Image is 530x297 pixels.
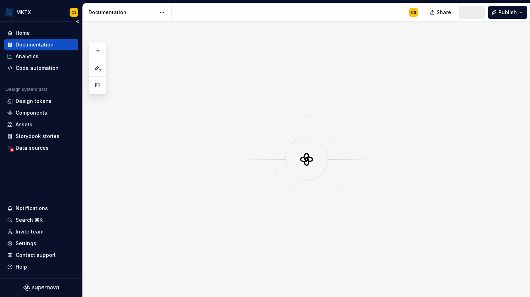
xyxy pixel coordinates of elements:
span: Share [437,9,451,16]
div: Help [16,263,27,270]
a: Settings [4,238,78,249]
a: Analytics [4,51,78,62]
div: Storybook stories [16,133,59,140]
a: Components [4,107,78,119]
div: Design system data [6,87,48,92]
a: Code automation [4,62,78,74]
div: Design tokens [16,98,52,105]
div: Settings [16,240,36,247]
a: Design tokens [4,95,78,107]
button: Contact support [4,249,78,261]
span: Publish [498,9,517,16]
div: Analytics [16,53,38,60]
span: 7 [97,68,103,73]
svg: Supernova Logo [23,284,59,291]
button: Notifications [4,203,78,214]
button: Search ⌘K [4,214,78,226]
button: MKTXCS [1,5,81,20]
div: Documentation [16,41,54,48]
div: Components [16,109,47,116]
div: Code automation [16,65,59,72]
div: Assets [16,121,32,128]
button: Share [426,6,456,19]
a: Assets [4,119,78,130]
div: Contact support [16,252,56,259]
div: Data sources [16,144,49,152]
a: Home [4,27,78,39]
div: Invite team [16,228,43,235]
img: 6599c211-2218-4379-aa47-474b768e6477.png [5,8,13,17]
a: Invite team [4,226,78,237]
div: Documentation [88,9,156,16]
div: Home [16,29,30,37]
div: MKTX [16,9,31,16]
a: Storybook stories [4,131,78,142]
div: Search ⌘K [16,216,43,224]
button: Help [4,261,78,273]
div: CS [71,10,77,15]
div: Notifications [16,205,48,212]
button: Collapse sidebar [72,17,82,27]
a: Data sources [4,142,78,154]
a: Documentation [4,39,78,50]
div: CS [411,10,416,15]
button: Publish [488,6,527,19]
